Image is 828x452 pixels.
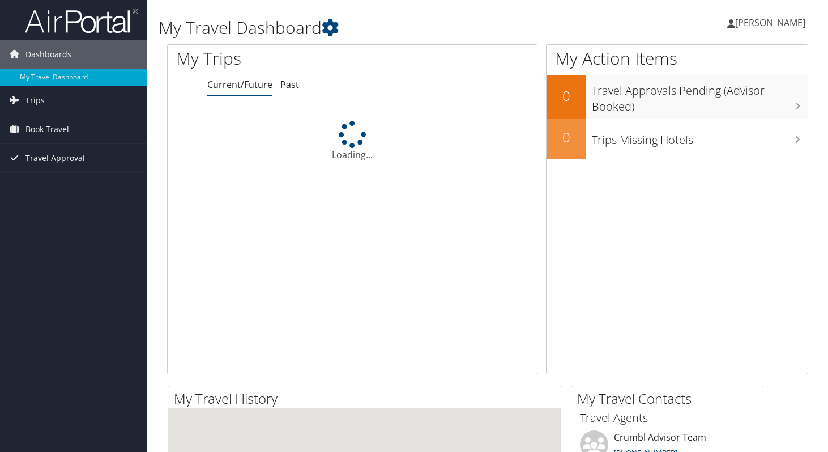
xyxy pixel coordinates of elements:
h3: Trips Missing Hotels [592,126,808,148]
h2: My Travel Contacts [577,389,763,408]
h3: Travel Approvals Pending (Advisor Booked) [592,77,808,115]
h1: My Travel Dashboard [159,16,597,40]
h2: 0 [547,128,586,147]
a: [PERSON_NAME] [727,6,817,40]
a: 0Travel Approvals Pending (Advisor Booked) [547,75,808,119]
h1: My Action Items [547,47,808,70]
h3: Travel Agents [580,410,754,426]
span: Travel Approval [25,144,85,172]
span: Book Travel [25,115,69,143]
a: Past [280,78,299,91]
h1: My Trips [176,47,374,70]
a: Current/Future [207,78,272,91]
span: Dashboards [25,40,71,69]
img: airportal-logo.png [25,7,138,34]
a: 0Trips Missing Hotels [547,119,808,159]
div: Loading... [168,121,537,162]
span: Trips [25,86,45,115]
h2: My Travel History [174,389,561,408]
span: [PERSON_NAME] [735,16,805,29]
h2: 0 [547,86,586,105]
